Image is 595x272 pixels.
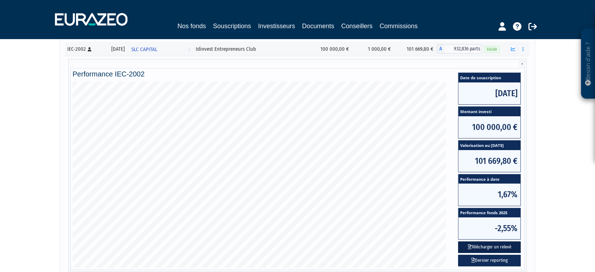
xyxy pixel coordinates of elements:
[458,255,521,266] a: Dernier reporting
[110,45,126,53] div: [DATE]
[437,44,444,54] span: A
[258,21,295,31] a: Investisseurs
[484,46,500,53] span: Valide
[213,21,251,32] a: Souscriptions
[188,43,190,56] i: Voir l'investisseur
[302,21,334,31] a: Documents
[458,150,520,172] span: 101 669,80 €
[131,43,157,56] span: SLC CAPITAL
[352,42,394,56] td: 1 000,00 €
[458,116,520,138] span: 100 000,00 €
[458,184,520,205] span: 1,67%
[458,107,520,116] span: Montant investi
[458,241,521,253] button: Télécharger un relevé
[458,217,520,239] span: -2,55%
[458,174,520,184] span: Performance à date
[177,21,206,31] a: Nos fonds
[380,21,418,31] a: Commissions
[88,47,92,51] i: [Français] Personne physique
[458,141,520,150] span: Valorisation au [DATE]
[129,42,193,56] a: SLC CAPITAL
[341,21,372,31] a: Conseillers
[55,13,127,26] img: 1732889491-logotype_eurazeo_blanc_rvb.png
[196,45,306,53] div: Idinvest Entrepreneurs Club
[67,45,105,53] div: IEC-2002
[444,44,482,54] span: 932,836 parts
[437,44,482,54] div: A - Idinvest Entrepreneurs Club
[458,82,520,104] span: [DATE]
[309,42,352,56] td: 100 000,00 €
[458,73,520,82] span: Date de souscription
[458,208,520,218] span: Performance fonds 2025
[584,32,592,95] p: Besoin d'aide ?
[73,70,522,78] h4: Performance IEC-2002
[394,42,437,56] td: 101 669,80 €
